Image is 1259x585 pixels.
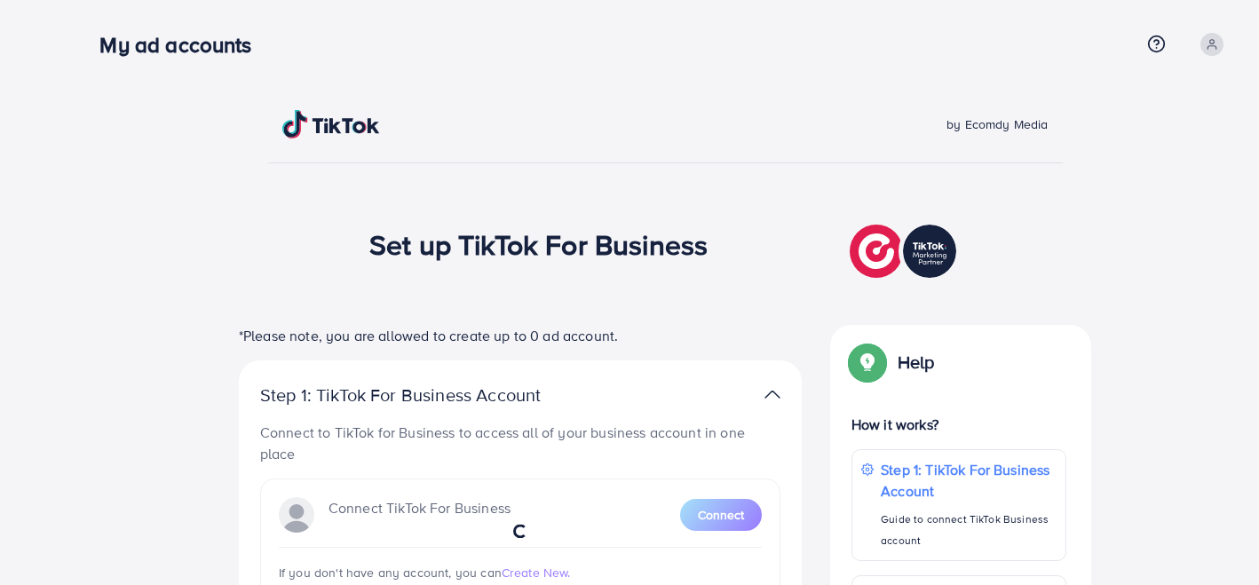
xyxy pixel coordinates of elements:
[851,346,883,378] img: Popup guide
[881,509,1057,551] p: Guide to connect TikTok Business account
[946,115,1048,133] span: by Ecomdy Media
[282,110,380,138] img: TikTok
[881,459,1057,502] p: Step 1: TikTok For Business Account
[239,325,802,346] p: *Please note, you are allowed to create up to 0 ad account.
[898,352,935,373] p: Help
[850,220,961,282] img: TikTok partner
[369,227,708,261] h1: Set up TikTok For Business
[764,382,780,407] img: TikTok partner
[260,384,598,406] p: Step 1: TikTok For Business Account
[99,32,265,58] h3: My ad accounts
[851,414,1067,435] p: How it works?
